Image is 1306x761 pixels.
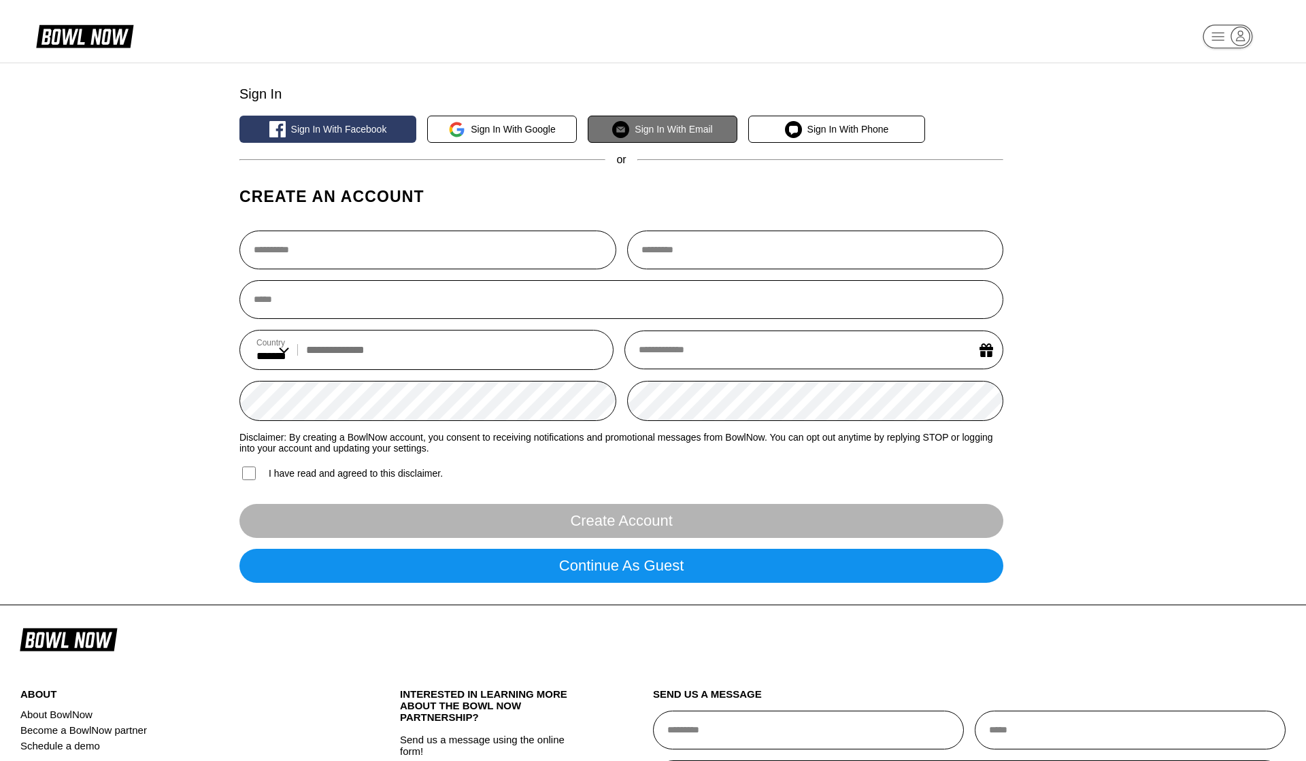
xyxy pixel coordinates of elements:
a: Become a BowlNow partner [20,722,337,738]
span: Sign in with Email [635,124,712,135]
button: Sign in with Google [427,116,577,143]
label: I have read and agreed to this disclaimer. [239,464,443,482]
label: Disclaimer: By creating a BowlNow account, you consent to receiving notifications and promotional... [239,432,1003,454]
a: About BowlNow [20,707,337,722]
button: Sign in with Facebook [239,116,416,143]
div: INTERESTED IN LEARNING MORE ABOUT THE BOWL NOW PARTNERSHIP? [400,688,590,734]
button: Sign in with Phone [748,116,925,143]
div: about [20,688,337,707]
div: or [239,154,1003,166]
div: send us a message [653,688,1286,711]
button: Continue as guest [239,549,1003,583]
button: Sign in with Email [588,116,737,143]
span: Sign in with Phone [807,124,889,135]
span: Sign in with Facebook [291,124,387,135]
label: Country [256,338,289,348]
input: I have read and agreed to this disclaimer. [242,467,256,480]
span: Sign in with Google [471,124,556,135]
a: Schedule a demo [20,738,337,754]
h1: Create an account [239,187,1003,206]
div: Sign In [239,86,1003,102]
